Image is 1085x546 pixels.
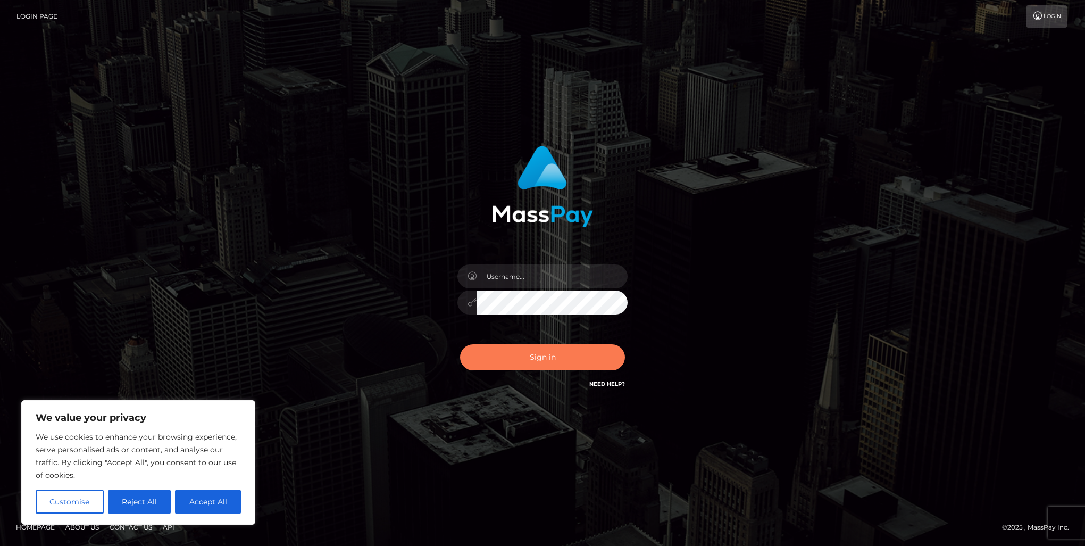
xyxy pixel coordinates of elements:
[1002,522,1077,533] div: © 2025 , MassPay Inc.
[21,400,255,525] div: We value your privacy
[61,519,103,535] a: About Us
[36,490,104,514] button: Customise
[460,344,625,370] button: Sign in
[36,411,241,424] p: We value your privacy
[492,146,593,227] img: MassPay Login
[105,519,156,535] a: Contact Us
[477,264,628,288] input: Username...
[36,431,241,482] p: We use cookies to enhance your browsing experience, serve personalised ads or content, and analys...
[158,519,179,535] a: API
[175,490,241,514] button: Accept All
[108,490,171,514] button: Reject All
[589,380,625,387] a: Need Help?
[12,519,59,535] a: Homepage
[16,5,57,28] a: Login Page
[1026,5,1067,28] a: Login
